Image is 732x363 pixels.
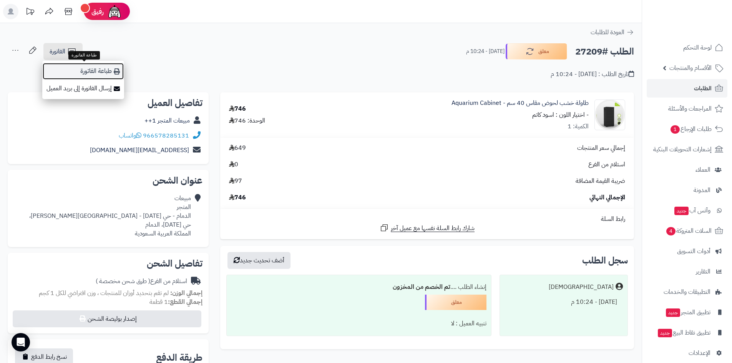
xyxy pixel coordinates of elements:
div: الوحدة: 746 [229,116,265,125]
div: معلق [425,295,486,310]
a: مبيعات المتجر 1++ [144,116,190,125]
div: الكمية: 1 [568,122,589,131]
a: العودة للطلبات [591,28,634,37]
div: 746 [229,104,246,113]
span: 0 [229,160,238,169]
span: تطبيق المتجر [665,307,710,318]
a: تطبيق المتجرجديد [647,303,727,322]
div: مبيعات المتجر الدمام - حي [DATE] - [GEOGRAPHIC_DATA][PERSON_NAME]، حي [DATE]، الدمام المملكة العر... [29,194,191,238]
span: 649 [229,144,246,152]
span: جديد [666,308,680,317]
div: إنشاء الطلب .... [231,280,486,295]
div: [DEMOGRAPHIC_DATA] [549,283,614,292]
span: السلات المتروكة [666,225,712,236]
span: الإعدادات [689,348,710,358]
div: Open Intercom Messenger [12,333,30,351]
b: تم الخصم من المخزون [393,282,450,292]
span: نسخ رابط الدفع [31,352,67,361]
a: [EMAIL_ADDRESS][DOMAIN_NAME] [90,146,189,155]
button: معلق [506,43,567,60]
span: لوحة التحكم [683,42,712,53]
a: إرسال الفاتورة إلى بريد العميل [42,80,124,97]
a: المراجعات والأسئلة [647,99,727,118]
div: رابط السلة [223,215,631,224]
span: 4 [666,227,676,235]
span: المراجعات والأسئلة [668,103,712,114]
span: 97 [229,177,242,186]
h2: تفاصيل الشحن [14,259,203,268]
span: العملاء [695,164,710,175]
span: أدوات التسويق [677,246,710,257]
a: طباعة الفاتورة [42,63,124,80]
span: إشعارات التحويلات البنكية [653,144,712,155]
div: [DATE] - 10:24 م [505,295,623,310]
h3: سجل الطلب [582,256,628,265]
a: شارك رابط السلة نفسها مع عميل آخر [380,223,475,233]
span: العودة للطلبات [591,28,624,37]
img: 1634259067-40%E2%80%94Psngtree%E2%80%94greesn-hand-drsawn-arrow-bsundle_6494036-90x90.jpg [595,99,625,130]
h2: الطلب #27209 [575,44,634,60]
a: الطلبات [647,79,727,98]
span: التطبيقات والخدمات [664,287,710,297]
div: تاريخ الطلب : [DATE] - 10:24 م [551,70,634,79]
a: تحديثات المنصة [20,4,40,21]
a: لوحة التحكم [647,38,727,57]
a: الإعدادات [647,344,727,362]
small: - اختيار اللون : اسود كاتم [532,110,589,119]
img: logo-2.png [680,6,725,22]
h2: تفاصيل العميل [14,98,203,108]
button: إصدار بوليصة الشحن [13,310,201,327]
a: تطبيق نقاط البيعجديد [647,323,727,342]
span: جديد [658,329,672,337]
span: لم تقم بتحديد أوزان للمنتجات ، وزن افتراضي للكل 1 كجم [39,288,169,298]
a: العملاء [647,161,727,179]
div: استلام من الفرع [96,277,187,286]
span: ( طرق شحن مخصصة ) [96,277,150,286]
span: التقارير [696,266,710,277]
a: التقارير [647,262,727,281]
span: الأقسام والمنتجات [669,63,712,73]
a: إشعارات التحويلات البنكية [647,140,727,159]
span: ضريبة القيمة المضافة [576,177,625,186]
img: ai-face.png [107,4,122,19]
h2: عنوان الشحن [14,176,203,185]
span: الطلبات [694,83,712,94]
span: تطبيق نقاط البيع [657,327,710,338]
a: طاولة خشب لحوض مقاس 40 سم - Aquarium Cabinet [451,99,589,108]
span: 746 [229,193,246,202]
a: وآتس آبجديد [647,201,727,220]
a: السلات المتروكة4 [647,222,727,240]
a: 966578285131 [143,131,189,140]
span: جديد [674,207,689,215]
button: أضف تحديث جديد [227,252,290,269]
a: التطبيقات والخدمات [647,283,727,301]
strong: إجمالي الوزن: [170,288,203,298]
div: تنبيه العميل : لا [231,316,486,331]
span: الإجمالي النهائي [589,193,625,202]
a: الفاتورة [43,43,83,60]
span: الفاتورة [50,47,65,56]
a: أدوات التسويق [647,242,727,260]
strong: إجمالي القطع: [168,297,203,307]
span: 1 [670,125,680,134]
span: المدونة [694,185,710,196]
a: واتساب [119,131,141,140]
span: إجمالي سعر المنتجات [577,144,625,152]
small: [DATE] - 10:24 م [466,48,505,55]
span: وآتس آب [674,205,710,216]
div: طباعة الفاتورة [68,51,100,60]
h2: طريقة الدفع [156,353,203,362]
a: المدونة [647,181,727,199]
span: طلبات الإرجاع [670,124,712,134]
span: شارك رابط السلة نفسها مع عميل آخر [391,224,475,233]
a: طلبات الإرجاع1 [647,120,727,138]
span: رفيق [91,7,104,16]
span: استلام من الفرع [588,160,625,169]
small: 1 قطعة [149,297,203,307]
